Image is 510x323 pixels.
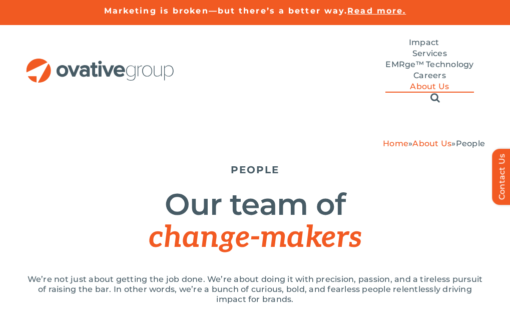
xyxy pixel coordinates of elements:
nav: Menu [374,38,485,104]
h1: Our team of [25,188,485,254]
a: About Us [412,139,451,148]
span: Impact [409,38,439,48]
span: People [456,139,485,148]
a: Search [385,93,485,104]
a: About Us [385,82,473,93]
p: We’re not just about getting the job done. We’re about doing it with precision, passion, and a ti... [25,274,485,304]
a: Marketing is broken—but there’s a better way. [104,6,348,16]
a: EMRge™ Technology [385,60,473,71]
span: Careers [413,71,446,81]
span: About Us [410,82,449,92]
a: Careers [385,71,473,82]
span: change-makers [149,220,361,256]
span: EMRge™ Technology [385,60,473,70]
a: Home [383,139,408,148]
a: Services [385,49,473,60]
a: Impact [374,38,474,49]
span: Services [412,49,447,59]
a: Read more. [347,6,406,16]
span: » » [383,139,485,148]
a: OG_Full_horizontal_RGB [25,57,175,67]
h5: PEOPLE [25,164,485,176]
